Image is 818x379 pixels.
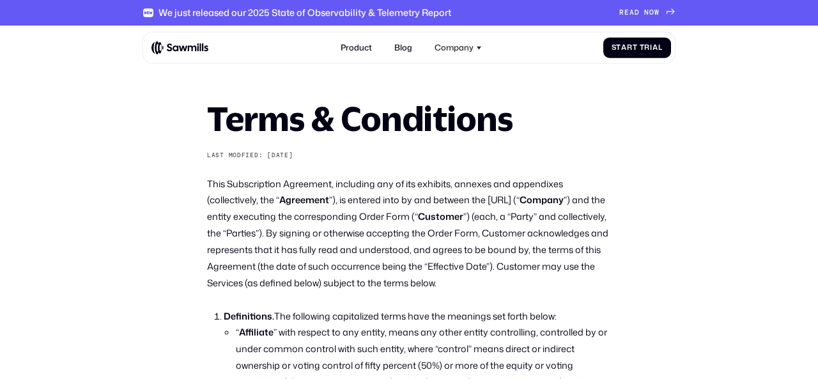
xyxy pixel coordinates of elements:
[650,43,652,52] span: i
[633,43,638,52] span: t
[207,151,611,159] h6: LAST MODFIED: [DATE]
[629,8,635,17] span: A
[616,43,621,52] span: t
[429,36,488,59] div: Company
[619,8,624,17] span: R
[627,43,633,52] span: r
[388,36,418,59] a: Blog
[644,43,650,52] span: r
[654,8,660,17] span: W
[334,36,378,59] a: Product
[603,37,671,58] a: StartTrial
[418,210,463,223] strong: Customer
[624,8,629,17] span: E
[158,7,451,18] div: We just released our 2025 State of Observability & Telemetry Report
[520,193,564,206] strong: Company
[612,43,617,52] span: S
[279,193,329,206] strong: Agreement
[640,43,645,52] span: T
[619,8,675,17] a: READNOW
[635,8,640,17] span: D
[621,43,627,52] span: a
[658,43,663,52] span: l
[224,309,274,323] strong: Definitions.
[644,8,649,17] span: N
[435,43,474,52] div: Company
[207,176,611,291] p: This Subscription Agreement, including any of its exhibits, annexes and appendixes (collectively,...
[207,102,611,135] h1: Terms & Conditions
[652,43,658,52] span: a
[239,325,274,339] strong: Affiliate
[649,8,654,17] span: O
